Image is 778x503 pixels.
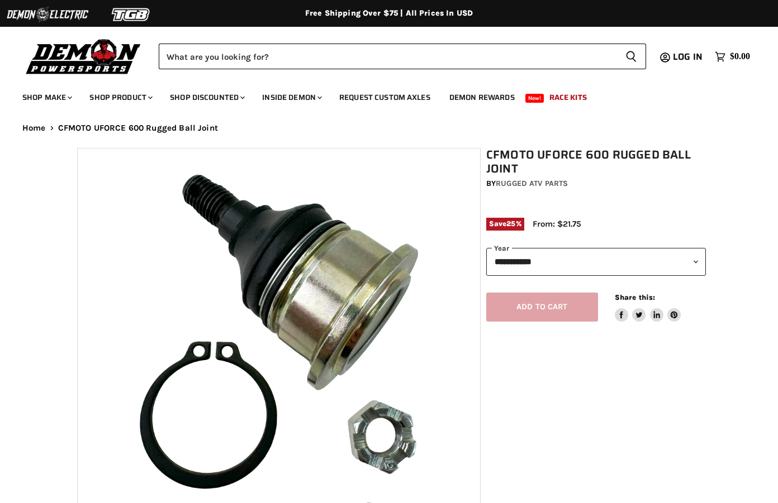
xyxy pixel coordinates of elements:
[486,248,706,275] select: year
[730,51,750,62] span: $0.00
[14,82,747,109] ul: Main menu
[162,86,252,109] a: Shop Discounted
[22,123,46,133] a: Home
[6,4,89,25] img: Demon Electric Logo 2
[541,86,595,109] a: Race Kits
[615,293,655,301] span: Share this:
[254,86,329,109] a: Inside Demon
[673,50,703,64] span: Log in
[22,36,145,76] img: Demon Powersports
[331,86,439,109] a: Request Custom Axles
[486,178,706,190] div: by
[58,123,218,133] span: CFMOTO UFORCE 600 Rugged Ball Joint
[89,4,173,25] img: TGB Logo 2
[159,44,646,69] form: Product
[486,218,524,230] span: Save %
[709,49,756,65] a: $0.00
[14,86,79,109] a: Shop Make
[506,219,515,228] span: 25
[486,148,706,176] h1: CFMOTO UFORCE 600 Rugged Ball Joint
[615,293,681,322] aside: Share this:
[525,94,544,103] span: New!
[668,52,709,62] a: Log in
[496,179,568,188] a: Rugged ATV Parts
[441,86,523,109] a: Demon Rewards
[159,44,616,69] input: Search
[616,44,646,69] button: Search
[533,219,581,229] span: From: $21.75
[81,86,159,109] a: Shop Product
